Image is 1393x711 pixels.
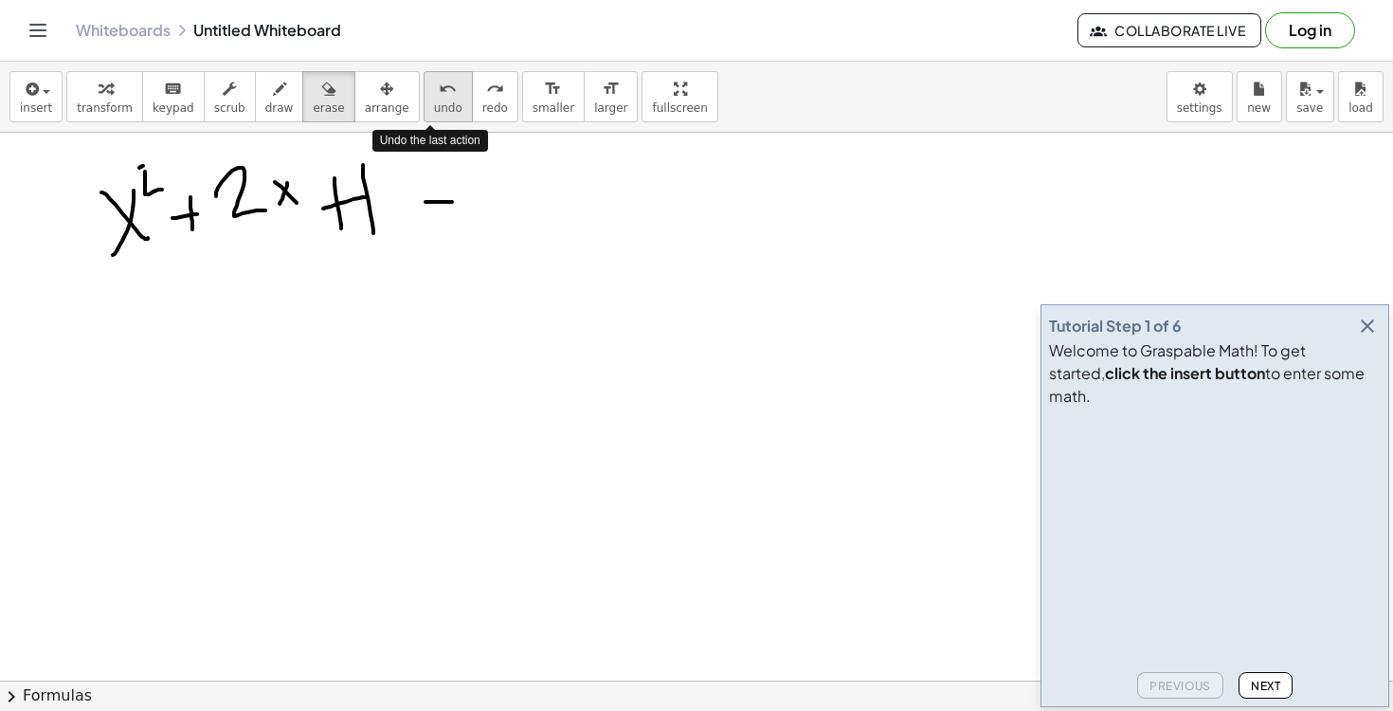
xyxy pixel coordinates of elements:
span: Next [1251,679,1280,693]
button: Next [1239,672,1293,699]
div: Welcome to Graspable Math! To get started, to enter some math. [1049,339,1381,408]
span: larger [594,101,627,115]
span: insert [20,101,52,115]
span: settings [1177,101,1222,115]
span: new [1247,101,1271,115]
button: erase [302,71,354,122]
button: draw [255,71,304,122]
div: Tutorial Step 1 of 6 [1049,315,1182,337]
i: format_size [544,78,562,100]
button: fullscreen [642,71,717,122]
span: redo [482,101,508,115]
span: transform [77,101,133,115]
span: draw [265,101,294,115]
span: arrange [365,101,409,115]
span: Collaborate Live [1094,22,1245,39]
button: load [1338,71,1384,122]
button: arrange [354,71,420,122]
span: smaller [533,101,574,115]
span: fullscreen [652,101,707,115]
i: format_size [602,78,620,100]
button: transform [66,71,143,122]
button: format_sizesmaller [522,71,585,122]
i: undo [439,78,457,100]
i: keyboard [164,78,182,100]
i: redo [486,78,504,100]
button: keyboardkeypad [142,71,205,122]
button: Toggle navigation [23,15,53,46]
span: scrub [214,101,245,115]
a: Whiteboards [76,21,171,40]
button: scrub [204,71,256,122]
button: format_sizelarger [584,71,638,122]
div: Undo the last action [372,130,488,152]
button: undoundo [424,71,473,122]
button: new [1237,71,1282,122]
span: save [1296,101,1323,115]
b: click the insert button [1105,363,1265,383]
button: redoredo [472,71,518,122]
button: Log in [1265,12,1355,48]
button: Collaborate Live [1077,13,1261,47]
button: insert [9,71,63,122]
span: erase [313,101,344,115]
button: save [1286,71,1334,122]
span: load [1348,101,1373,115]
button: settings [1167,71,1233,122]
span: undo [434,101,462,115]
span: keypad [153,101,194,115]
